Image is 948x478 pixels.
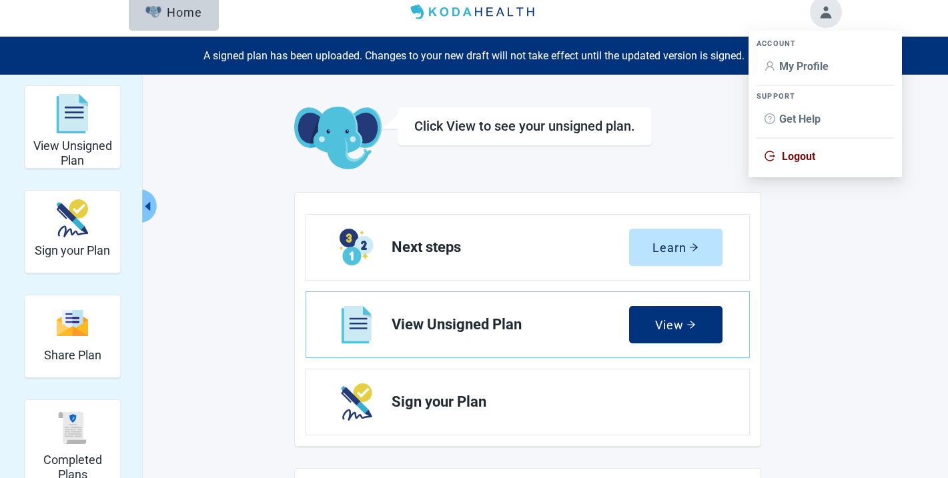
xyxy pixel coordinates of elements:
[765,151,775,161] span: logout
[57,309,89,337] img: svg%3e
[24,190,121,273] div: Sign your Plan
[782,150,815,163] span: Logout
[141,200,154,213] span: caret-left
[779,113,821,125] span: Get Help
[655,318,696,331] div: View
[757,39,894,49] div: ACCOUNT
[306,292,749,357] a: View View Unsigned Plan section
[629,306,723,343] button: Viewarrow-right
[414,118,635,134] h1: Click View to see your unsigned plan.
[140,189,157,223] button: Collapse menu
[24,295,121,378] div: Share Plan
[294,107,382,171] img: Koda Elephant
[392,317,629,333] span: View Unsigned Plan
[765,113,775,124] span: question-circle
[306,369,749,435] a: Next Sign your Plan section
[779,60,829,73] span: My Profile
[306,215,749,280] a: Learn Next steps section
[757,91,894,101] div: SUPPORT
[57,94,89,134] img: svg%3e
[35,243,110,258] h2: Sign your Plan
[765,61,775,71] span: user
[145,6,162,18] img: Elephant
[749,31,902,177] ul: Account menu
[405,1,542,23] img: Koda Health
[392,394,712,410] span: Sign your Plan
[689,243,698,252] span: arrow-right
[57,199,89,237] img: make_plan_official-CpYJDfBD.svg
[629,229,723,266] button: Learnarrow-right
[30,139,115,167] h2: View Unsigned Plan
[392,239,629,255] span: Next steps
[652,241,698,254] div: Learn
[24,85,121,169] div: View Unsigned Plan
[145,5,203,19] div: Home
[44,348,101,363] h2: Share Plan
[57,412,89,444] img: svg%3e
[686,320,696,329] span: arrow-right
